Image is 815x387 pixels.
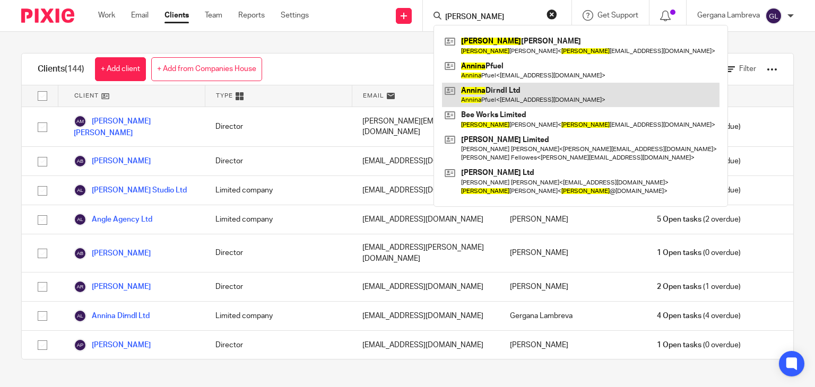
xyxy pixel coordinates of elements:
[151,57,262,81] a: + Add from Companies House
[352,147,499,175] div: [EMAIL_ADDRESS][DOMAIN_NAME]
[74,310,86,322] img: svg%3E
[657,282,701,292] span: 2 Open tasks
[216,91,233,100] span: Type
[205,331,352,359] div: Director
[74,184,86,197] img: svg%3E
[74,280,86,293] img: svg%3E
[65,65,84,73] span: (144)
[98,10,115,21] a: Work
[205,147,352,175] div: Director
[657,311,701,321] span: 4 Open tasks
[657,214,741,225] span: (2 overdue)
[657,311,741,321] span: (4 overdue)
[205,302,352,330] div: Limited company
[352,107,499,146] div: [PERSON_NAME][EMAIL_ADDRESS][DOMAIN_NAME]
[597,12,638,19] span: Get Support
[657,248,741,258] span: (0 overdue)
[657,340,701,350] span: 1 Open tasks
[74,91,99,100] span: Client
[74,213,152,226] a: Angle Agency Ltd
[38,64,84,75] h1: Clients
[363,91,384,100] span: Email
[352,302,499,330] div: [EMAIL_ADDRESS][DOMAIN_NAME]
[657,340,741,350] span: (0 overdue)
[547,9,557,20] button: Clear
[238,10,265,21] a: Reports
[657,214,701,225] span: 5 Open tasks
[205,10,222,21] a: Team
[74,247,151,260] a: [PERSON_NAME]
[74,310,150,322] a: Annina Dirndl Ltd
[164,10,189,21] a: Clients
[765,7,782,24] img: svg%3E
[205,234,352,272] div: Director
[657,248,701,258] span: 1 Open tasks
[74,115,86,128] img: svg%3E
[657,282,741,292] span: (1 overdue)
[499,272,646,301] div: [PERSON_NAME]
[739,65,756,73] span: Filter
[74,247,86,260] img: svg%3E
[74,184,187,197] a: [PERSON_NAME] Studio Ltd
[74,115,194,138] a: [PERSON_NAME] [PERSON_NAME]
[74,339,151,351] a: [PERSON_NAME]
[444,13,540,22] input: Search
[352,272,499,301] div: [EMAIL_ADDRESS][DOMAIN_NAME]
[205,176,352,205] div: Limited company
[499,234,646,272] div: [PERSON_NAME]
[74,155,86,168] img: svg%3E
[499,302,646,330] div: Gergana Lambreva
[205,107,352,146] div: Director
[697,10,760,21] p: Gergana Lambreva
[352,176,499,205] div: [EMAIL_ADDRESS][DOMAIN_NAME]
[74,339,86,351] img: svg%3E
[74,280,151,293] a: [PERSON_NAME]
[205,272,352,301] div: Director
[205,205,352,234] div: Limited company
[131,10,149,21] a: Email
[21,8,74,23] img: Pixie
[499,331,646,359] div: [PERSON_NAME]
[74,155,151,168] a: [PERSON_NAME]
[281,10,309,21] a: Settings
[352,205,499,234] div: [EMAIL_ADDRESS][DOMAIN_NAME]
[352,234,499,272] div: [EMAIL_ADDRESS][PERSON_NAME][DOMAIN_NAME]
[32,86,53,106] input: Select all
[95,57,146,81] a: + Add client
[74,213,86,226] img: svg%3E
[499,205,646,234] div: [PERSON_NAME]
[352,331,499,359] div: [EMAIL_ADDRESS][DOMAIN_NAME]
